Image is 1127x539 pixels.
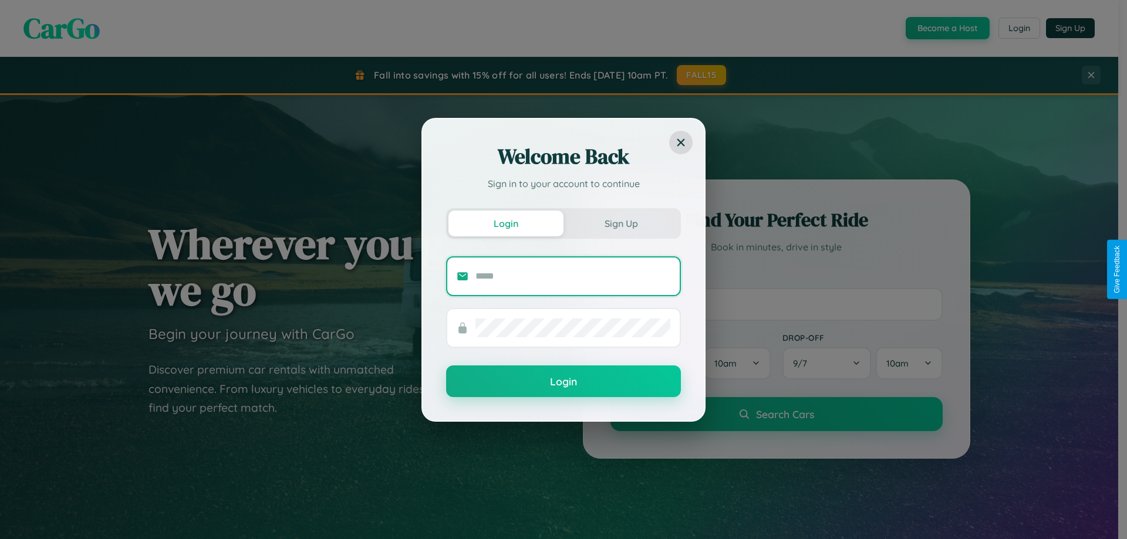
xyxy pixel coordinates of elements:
[446,177,681,191] p: Sign in to your account to continue
[563,211,679,236] button: Sign Up
[1113,246,1121,293] div: Give Feedback
[448,211,563,236] button: Login
[446,365,681,397] button: Login
[446,143,681,171] h2: Welcome Back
